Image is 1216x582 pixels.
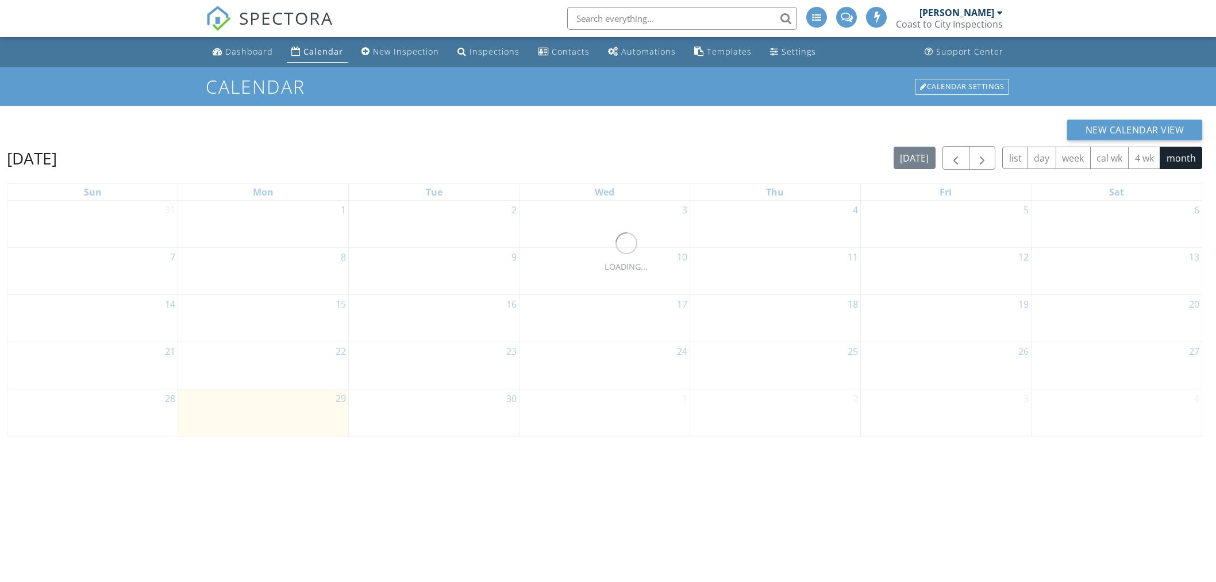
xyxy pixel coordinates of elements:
button: New Calendar View [1067,120,1203,140]
a: Sunday [82,184,104,200]
a: Tuesday [424,184,445,200]
td: Go to September 9, 2025 [349,247,520,294]
td: Go to October 1, 2025 [520,389,690,436]
a: Go to September 24, 2025 [675,342,690,361]
div: LOADING... [605,261,648,273]
button: day [1028,147,1056,169]
a: Go to September 19, 2025 [1016,295,1031,313]
a: Calendar [287,41,348,63]
a: Go to September 7, 2025 [168,248,178,266]
td: Go to September 6, 2025 [1031,201,1202,248]
a: New Inspection [357,41,444,63]
a: Go to September 16, 2025 [504,295,519,313]
a: Go to September 4, 2025 [851,201,860,219]
a: Go to October 2, 2025 [851,389,860,408]
td: Go to September 2, 2025 [349,201,520,248]
td: Go to September 19, 2025 [860,294,1031,342]
div: Contacts [552,46,590,57]
h2: [DATE] [7,147,57,170]
a: Go to September 28, 2025 [163,389,178,408]
a: Go to September 12, 2025 [1016,248,1031,266]
div: Inspections [470,46,520,57]
td: Go to August 31, 2025 [7,201,178,248]
a: Go to September 25, 2025 [845,342,860,361]
td: Go to September 13, 2025 [1031,247,1202,294]
td: Go to September 28, 2025 [7,389,178,436]
td: Go to September 20, 2025 [1031,294,1202,342]
a: Go to September 22, 2025 [333,342,348,361]
td: Go to September 5, 2025 [860,201,1031,248]
div: New Inspection [373,46,439,57]
a: Wednesday [592,184,617,200]
a: Inspections [453,41,524,63]
a: Go to September 1, 2025 [338,201,348,219]
a: Go to September 11, 2025 [845,248,860,266]
a: Go to October 1, 2025 [680,389,690,408]
a: Go to September 14, 2025 [163,295,178,313]
a: Go to September 21, 2025 [163,342,178,361]
td: Go to September 10, 2025 [520,247,690,294]
a: Go to September 10, 2025 [675,248,690,266]
a: Go to August 31, 2025 [163,201,178,219]
a: Go to September 26, 2025 [1016,342,1031,361]
td: Go to September 1, 2025 [178,201,349,248]
a: Dashboard [208,41,278,63]
a: Settings [765,41,821,63]
td: Go to September 21, 2025 [7,342,178,389]
a: Go to September 8, 2025 [338,248,348,266]
h1: Calendar [206,76,1010,97]
button: Next month [969,146,996,170]
a: Go to September 30, 2025 [504,389,519,408]
td: Go to September 22, 2025 [178,342,349,389]
div: [PERSON_NAME] [919,7,994,18]
a: Go to September 18, 2025 [845,295,860,313]
div: Calendar [303,46,343,57]
td: Go to September 27, 2025 [1031,342,1202,389]
td: Go to October 3, 2025 [860,389,1031,436]
a: Go to September 27, 2025 [1187,342,1202,361]
a: Go to October 4, 2025 [1192,389,1202,408]
a: Go to September 3, 2025 [680,201,690,219]
button: list [1002,147,1028,169]
td: Go to September 3, 2025 [520,201,690,248]
button: week [1056,147,1091,169]
td: Go to September 18, 2025 [690,294,860,342]
a: Go to September 9, 2025 [509,248,519,266]
a: Automations (Advanced) [603,41,680,63]
div: Dashboard [225,46,273,57]
td: Go to September 25, 2025 [690,342,860,389]
a: Templates [690,41,756,63]
a: Go to September 23, 2025 [504,342,519,361]
td: Go to September 4, 2025 [690,201,860,248]
button: 4 wk [1128,147,1160,169]
a: Friday [937,184,954,200]
a: Go to September 29, 2025 [333,389,348,408]
td: Go to September 30, 2025 [349,389,520,436]
button: Previous month [942,146,969,170]
td: Go to September 15, 2025 [178,294,349,342]
a: Go to September 15, 2025 [333,295,348,313]
td: Go to September 24, 2025 [520,342,690,389]
td: Go to October 4, 2025 [1031,389,1202,436]
td: Go to September 14, 2025 [7,294,178,342]
div: Coast to City Inspections [896,18,1003,30]
a: Thursday [764,184,786,200]
button: [DATE] [894,147,936,169]
td: Go to September 29, 2025 [178,389,349,436]
div: Automations [621,46,676,57]
a: Go to September 5, 2025 [1021,201,1031,219]
td: Go to September 23, 2025 [349,342,520,389]
a: Go to September 2, 2025 [509,201,519,219]
button: month [1160,147,1202,169]
a: Calendar Settings [914,78,1010,96]
td: Go to September 7, 2025 [7,247,178,294]
div: Settings [782,46,816,57]
td: Go to September 8, 2025 [178,247,349,294]
div: Support Center [936,46,1003,57]
img: The Best Home Inspection Software - Spectora [206,6,231,31]
div: Calendar Settings [915,79,1009,95]
a: Support Center [920,41,1008,63]
div: Templates [707,46,752,57]
a: Go to September 13, 2025 [1187,248,1202,266]
td: Go to September 12, 2025 [860,247,1031,294]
